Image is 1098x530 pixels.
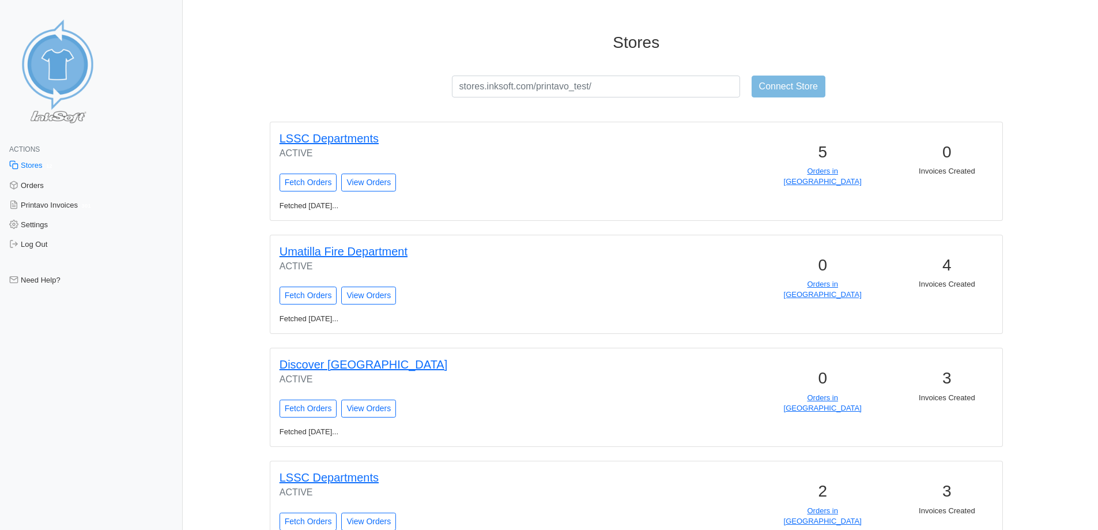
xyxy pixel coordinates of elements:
[280,471,379,484] a: LSSC Departments
[280,374,620,385] h6: ACTIVE
[892,506,1002,516] p: Invoices Created
[767,482,878,501] h3: 2
[892,393,1002,403] p: Invoices Created
[280,132,379,145] a: LSSC Departments
[273,201,646,211] p: Fetched [DATE]...
[280,245,407,258] a: Umatilla Fire Department
[452,76,740,97] input: stores.inksoft.com/printavo_test/
[280,261,620,272] h6: ACTIVE
[280,358,448,371] a: Discover [GEOGRAPHIC_DATA]
[43,161,56,171] span: 12
[892,255,1002,275] h3: 4
[784,506,862,525] a: Orders in [GEOGRAPHIC_DATA]
[280,174,337,191] input: Fetch Orders
[214,33,1058,52] h3: Stores
[273,314,646,324] p: Fetched [DATE]...
[341,400,396,418] a: View Orders
[892,142,1002,162] h3: 0
[341,287,396,305] a: View Orders
[767,255,878,275] h3: 0
[892,482,1002,501] h3: 3
[280,148,620,159] h6: ACTIVE
[767,142,878,162] h3: 5
[280,287,337,305] input: Fetch Orders
[892,279,1002,290] p: Invoices Created
[280,400,337,418] input: Fetch Orders
[9,145,40,153] span: Actions
[767,369,878,388] h3: 0
[78,201,95,211] span: 301
[752,76,825,97] input: Connect Store
[784,393,862,412] a: Orders in [GEOGRAPHIC_DATA]
[273,427,646,437] p: Fetched [DATE]...
[341,174,396,191] a: View Orders
[892,369,1002,388] h3: 3
[892,166,1002,176] p: Invoices Created
[280,487,620,498] h6: ACTIVE
[784,167,862,186] a: Orders in [GEOGRAPHIC_DATA]
[784,280,862,299] a: Orders in [GEOGRAPHIC_DATA]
